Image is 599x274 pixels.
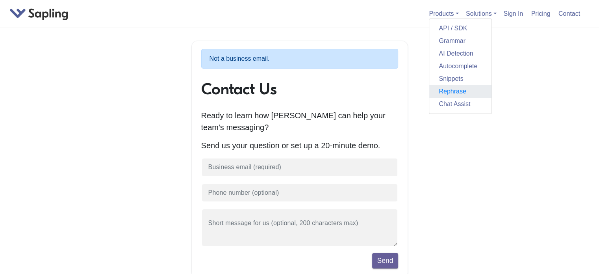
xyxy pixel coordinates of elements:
a: Snippets [429,73,491,85]
a: Rephrase [429,85,491,98]
p: Ready to learn how [PERSON_NAME] can help your team's messaging? [201,110,398,133]
a: Solutions [466,10,497,17]
a: Autocomplete [429,60,491,73]
a: Contact [555,7,583,20]
a: Pricing [528,7,554,20]
a: Grammar [429,35,491,47]
a: Sign In [500,7,526,20]
h1: Contact Us [201,80,398,99]
a: AI Detection [429,47,491,60]
input: Business email (required) [201,158,398,177]
a: Chat Assist [429,98,491,110]
button: Send [372,253,398,268]
input: Phone number (optional) [201,183,398,203]
p: Send us your question or set up a 20-minute demo. [201,140,398,151]
a: Products [429,10,458,17]
a: API / SDK [429,22,491,35]
p: Not a business email. [201,49,398,69]
div: Products [429,19,492,114]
